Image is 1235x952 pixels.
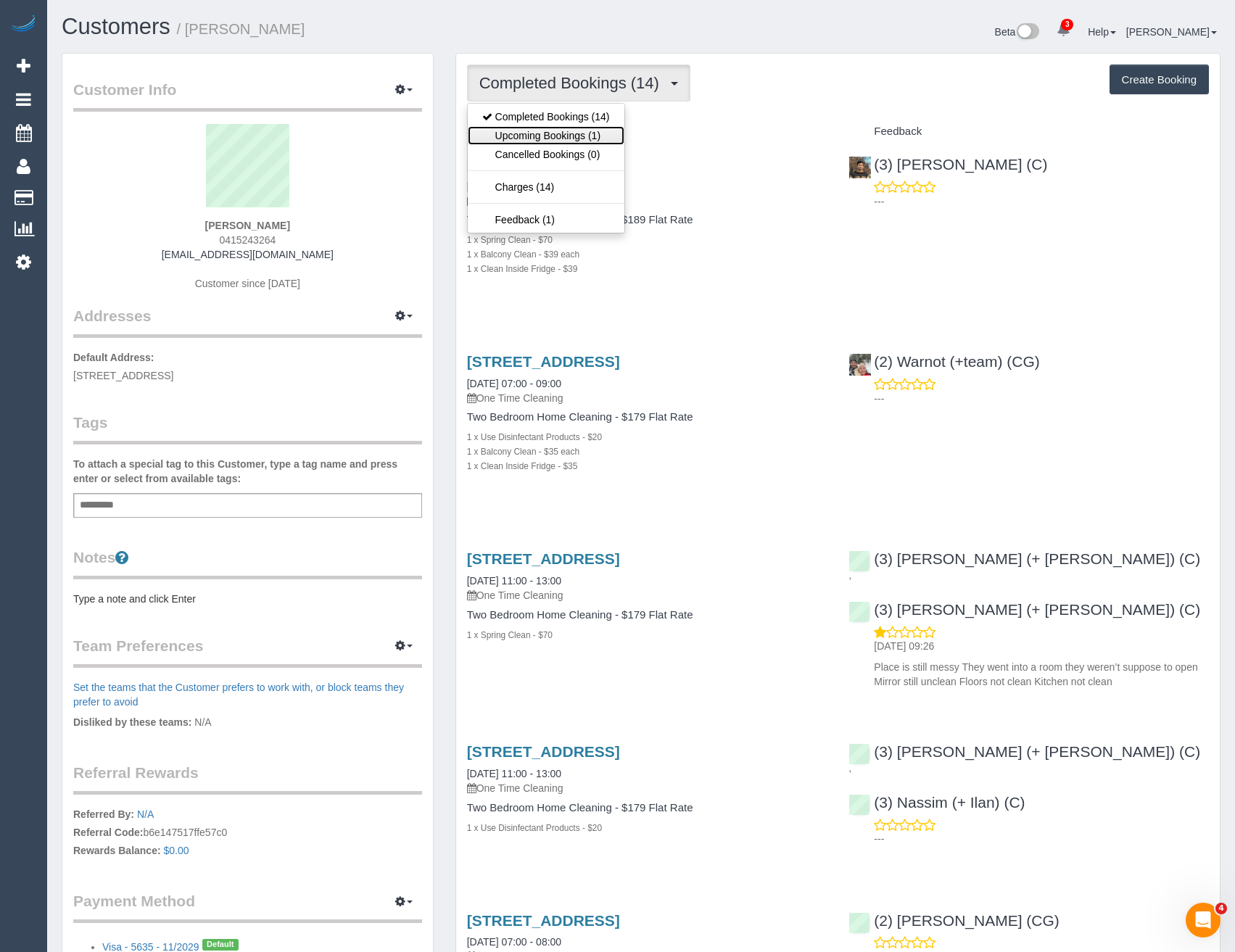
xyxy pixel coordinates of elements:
[164,845,189,856] a: $0.00
[1126,26,1217,38] a: [PERSON_NAME]
[848,353,1040,370] a: (2) Warnot (+team) (CG)
[874,194,1209,209] p: ---
[62,14,170,39] a: Customers
[467,214,827,226] h4: Two Bedroom Home Cleaning - $189 Flat Rate
[467,353,620,370] a: [STREET_ADDRESS]
[467,781,827,795] p: One Time Cleaning
[467,432,602,442] small: 1 x Use Disinfectant Products - $20
[467,447,579,457] small: 1 x Balcony Clean - $35 each
[874,639,1209,653] p: [DATE] 09:26
[467,575,561,587] a: [DATE] 11:00 - 13:00
[467,823,602,833] small: 1 x Use Disinfectant Products - $20
[73,825,143,840] label: Referral Code:
[73,715,191,729] label: Disliked by these teams:
[479,74,666,92] span: Completed Bookings (14)
[848,125,1209,138] h4: Feedback
[194,716,211,728] span: N/A
[177,21,305,37] small: / [PERSON_NAME]
[205,220,290,231] strong: [PERSON_NAME]
[848,794,1025,811] a: (3) Nassim (+ Ilan) (C)
[73,682,404,708] a: Set the teams that the Customer prefers to work with, or block teams they prefer to avoid
[468,178,624,196] a: Charges (14)
[73,547,422,579] legend: Notes
[73,457,422,486] label: To attach a special tag to this Customer, type a tag name and press enter or select from availabl...
[1186,903,1220,937] iframe: Intercom live chat
[468,126,624,145] a: Upcoming Bookings (1)
[848,569,851,581] span: ,
[73,762,422,795] legend: Referral Rewards
[1110,65,1209,95] button: Create Booking
[849,354,871,376] img: (2) Warnot (+team) (CG)
[848,743,1200,760] a: (3) [PERSON_NAME] (+ [PERSON_NAME]) (C)
[73,350,154,365] label: Default Address:
[848,156,1047,173] a: (3) [PERSON_NAME] (C)
[73,890,422,923] legend: Payment Method
[467,249,579,260] small: 1 x Balcony Clean - $39 each
[467,391,827,405] p: One Time Cleaning
[73,635,422,668] legend: Team Preferences
[1215,903,1227,914] span: 4
[1061,19,1073,30] span: 3
[467,588,827,603] p: One Time Cleaning
[467,65,690,102] button: Completed Bookings (14)
[162,249,334,260] a: [EMAIL_ADDRESS][DOMAIN_NAME]
[467,768,561,779] a: [DATE] 11:00 - 13:00
[995,26,1040,38] a: Beta
[467,743,620,760] a: [STREET_ADDRESS]
[848,550,1200,567] a: (3) [PERSON_NAME] (+ [PERSON_NAME]) (C)
[467,550,620,567] a: [STREET_ADDRESS]
[73,412,422,444] legend: Tags
[467,461,578,471] small: 1 x Clean Inside Fridge - $35
[73,592,422,606] pre: Type a note and click Enter
[1015,23,1039,42] img: New interface
[468,145,624,164] a: Cancelled Bookings (0)
[848,601,1200,618] a: (3) [PERSON_NAME] (+ [PERSON_NAME]) (C)
[467,235,553,245] small: 1 x Spring Clean - $70
[195,278,300,289] span: Customer since [DATE]
[467,194,827,208] p: One Time Cleaning
[467,630,553,640] small: 1 x Spring Clean - $70
[848,762,851,774] span: ,
[874,832,1209,846] p: ---
[874,660,1209,689] p: Place is still messy They went into a room they weren’t suppose to open Mirror still unclean Floo...
[848,912,1060,929] a: (2) [PERSON_NAME] (CG)
[1088,26,1116,38] a: Help
[467,378,561,389] a: [DATE] 07:00 - 09:00
[467,411,827,423] h4: Two Bedroom Home Cleaning - $179 Flat Rate
[219,234,276,246] span: 0415243264
[1049,15,1078,46] a: 3
[849,157,871,178] img: (3) Solaiman Elias (C)
[468,107,624,126] a: Completed Bookings (14)
[73,807,422,861] p: b6e147517ffe57c0
[9,15,38,35] img: Automaid Logo
[468,210,624,229] a: Feedback (1)
[467,264,578,274] small: 1 x Clean Inside Fridge - $39
[874,392,1209,406] p: ---
[467,125,827,138] h4: Service
[137,808,154,820] a: N/A
[467,912,620,929] a: [STREET_ADDRESS]
[467,609,827,621] h4: Two Bedroom Home Cleaning - $179 Flat Rate
[467,802,827,814] h4: Two Bedroom Home Cleaning - $179 Flat Rate
[73,807,134,821] label: Referred By:
[73,370,173,381] span: [STREET_ADDRESS]
[73,79,422,112] legend: Customer Info
[467,936,561,948] a: [DATE] 07:00 - 08:00
[202,939,239,951] span: Default
[73,843,161,858] label: Rewards Balance:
